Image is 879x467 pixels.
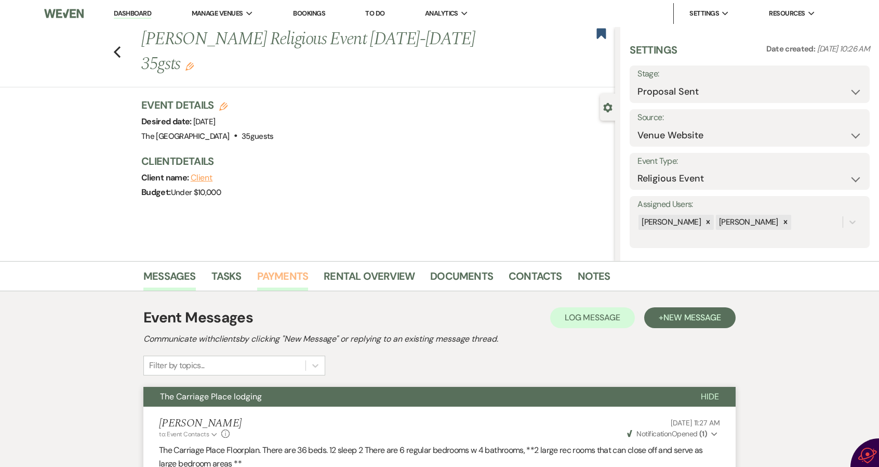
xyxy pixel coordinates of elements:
a: Payments [257,268,309,291]
span: Under $10,000 [171,187,221,198]
button: Client [191,174,213,182]
a: Documents [430,268,493,291]
a: Notes [578,268,610,291]
a: Messages [143,268,196,291]
div: [PERSON_NAME] [638,215,702,230]
span: [DATE] 10:26 AM [817,44,870,54]
img: Weven Logo [44,3,84,24]
h1: [PERSON_NAME] Religious Event [DATE]-[DATE] 35gsts [141,27,516,76]
label: Source: [637,110,862,125]
h3: Client Details [141,154,605,168]
span: Manage Venues [192,8,243,19]
span: Desired date: [141,116,193,127]
a: Tasks [211,268,242,291]
span: New Message [663,312,721,323]
span: [DATE] [193,116,215,127]
span: Log Message [565,312,620,323]
h3: Event Details [141,98,274,112]
h5: [PERSON_NAME] [159,417,242,430]
span: Hide [701,391,719,402]
span: [DATE] 11:27 AM [671,418,720,427]
button: NotificationOpened (1) [625,429,720,439]
h3: Settings [630,43,677,66]
a: Rental Overview [324,268,415,291]
button: Close lead details [603,102,612,112]
span: The [GEOGRAPHIC_DATA] [141,131,230,141]
h2: Communicate with clients by clicking "New Message" or replying to an existing message thread. [143,333,736,345]
label: Assigned Users: [637,197,862,212]
span: The Carriage Place lodging [160,391,262,402]
button: Edit [185,61,194,71]
button: Log Message [550,307,635,328]
button: The Carriage Place lodging [143,387,684,407]
a: Contacts [509,268,562,291]
label: Event Type: [637,154,862,169]
strong: ( 1 ) [699,429,707,438]
span: Notification [636,429,671,438]
a: Bookings [293,9,325,18]
span: Client name: [141,172,191,183]
div: [PERSON_NAME] [716,215,780,230]
span: Analytics [425,8,458,19]
a: Dashboard [114,9,151,19]
label: Stage: [637,67,862,82]
button: +New Message [644,307,736,328]
span: Budget: [141,187,171,198]
span: Settings [689,8,719,19]
span: Date created: [766,44,817,54]
span: Opened [627,429,707,438]
span: Resources [769,8,805,19]
span: 35 guests [242,131,274,141]
button: to: Event Contacts [159,430,219,439]
div: Filter by topics... [149,359,205,372]
h1: Event Messages [143,307,253,329]
span: to: Event Contacts [159,430,209,438]
a: To Do [365,9,384,18]
button: Hide [684,387,736,407]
